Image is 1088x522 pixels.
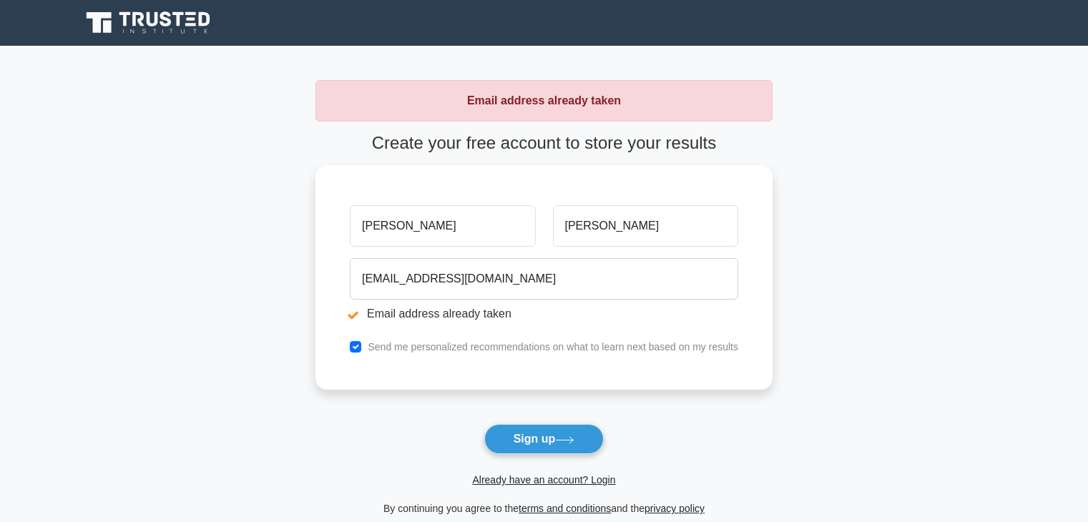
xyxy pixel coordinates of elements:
[467,94,621,107] strong: Email address already taken
[350,258,738,300] input: Email
[472,474,615,486] a: Already have an account? Login
[645,503,705,514] a: privacy policy
[484,424,604,454] button: Sign up
[315,133,773,154] h4: Create your free account to store your results
[368,341,738,353] label: Send me personalized recommendations on what to learn next based on my results
[350,305,738,322] li: Email address already taken
[307,500,781,517] div: By continuing you agree to the and the
[350,205,535,247] input: First name
[553,205,738,247] input: Last name
[519,503,611,514] a: terms and conditions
